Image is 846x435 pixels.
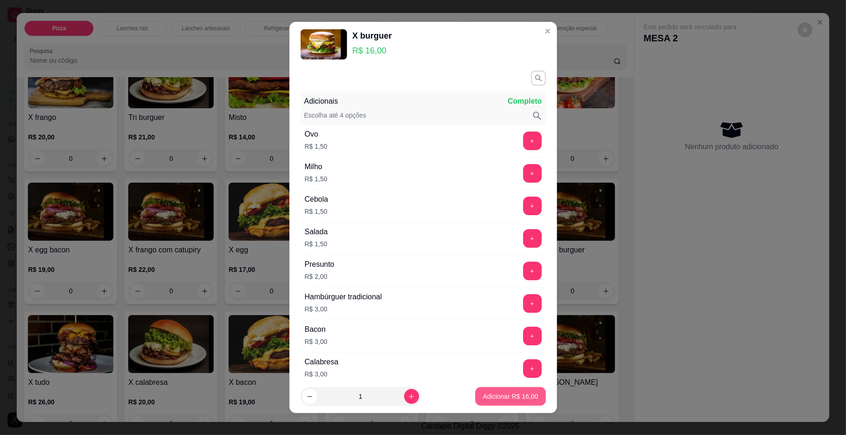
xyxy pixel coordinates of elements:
div: Presunto [305,259,334,270]
p: Completo [508,96,542,107]
button: add [523,294,542,313]
div: Milho [305,161,328,172]
button: add [523,164,542,183]
div: X burguer [353,29,392,42]
p: R$ 2,00 [305,272,334,281]
button: add [523,229,542,248]
div: Hambúrguer tradicional [305,291,382,303]
button: decrease-product-quantity [302,389,317,404]
p: Adicionais [304,96,338,107]
div: Salada [305,226,328,237]
p: R$ 16,00 [353,44,392,57]
div: Ovo [305,129,328,140]
button: Adicionar R$ 16,00 [475,387,545,406]
p: R$ 1,50 [305,142,328,151]
button: add [523,359,542,378]
img: product-image [301,29,347,59]
p: R$ 1,50 [305,207,328,216]
div: Calabresa [305,356,339,368]
div: Bacon [305,324,328,335]
div: Cebola [305,194,328,205]
p: R$ 3,00 [305,304,382,314]
p: R$ 1,50 [305,239,328,249]
p: R$ 1,50 [305,174,328,184]
button: add [523,132,542,150]
button: add [523,327,542,345]
button: Close [540,24,555,39]
p: Adicionar R$ 16,00 [483,392,538,401]
p: R$ 3,00 [305,337,328,346]
button: add [523,197,542,215]
p: Escolha até 4 opções [304,111,367,121]
button: add [523,262,542,280]
button: increase-product-quantity [404,389,419,404]
p: R$ 3,00 [305,369,339,379]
